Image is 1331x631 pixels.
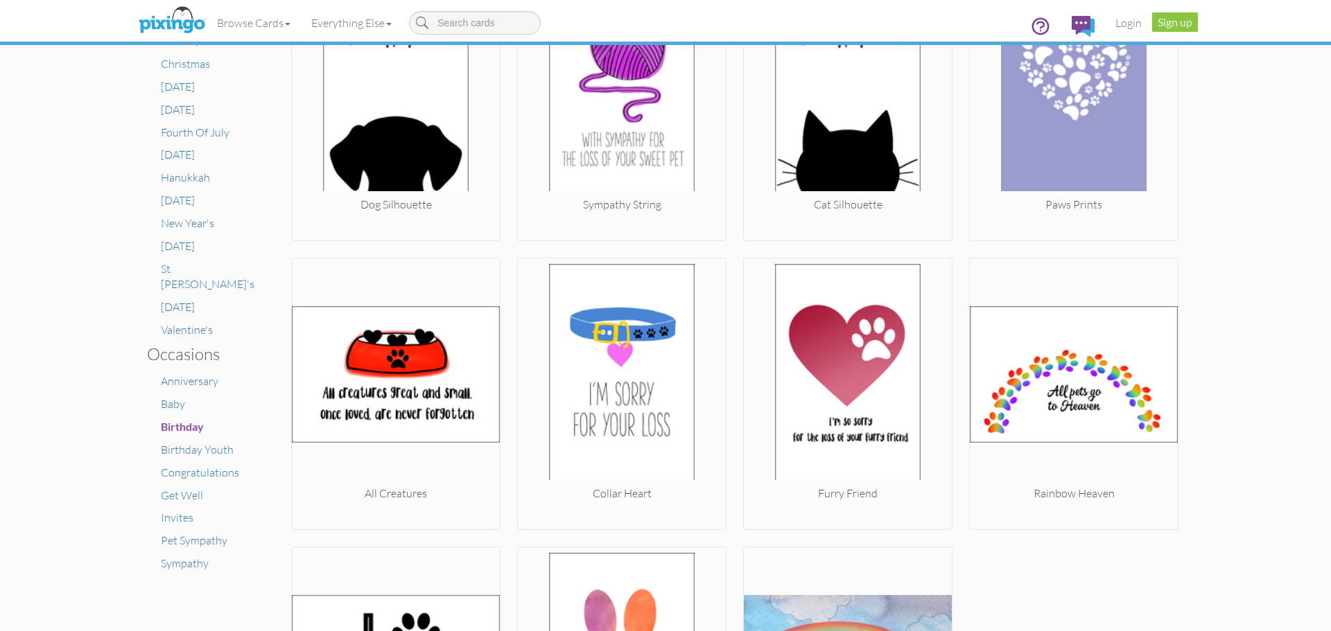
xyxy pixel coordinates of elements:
[161,300,195,314] a: [DATE]
[161,443,234,456] a: Birthday Youth
[1105,6,1152,40] a: Login
[970,486,1178,501] div: Rainbow Heaven
[161,262,254,292] a: St. [PERSON_NAME]'s
[161,465,239,479] a: Congratulations
[161,57,210,71] a: Christmas
[292,197,500,213] div: Dog Silhouette
[518,486,726,501] div: Collar Heart
[518,264,726,486] img: 20181025-203944-2f146340-250.jpg
[147,345,247,363] h3: Occasions
[744,264,952,486] img: 20181025-204022-2addbb68-250.jpg
[1152,12,1198,32] a: Sign up
[970,197,1178,213] div: Paws Prints
[135,3,209,38] img: pixingo logo
[161,216,214,230] a: New Year's
[301,6,402,40] a: Everything Else
[1072,16,1095,37] img: comments.svg
[161,239,195,253] a: [DATE]
[161,397,185,411] a: Baby
[161,556,209,570] a: Sympathy
[161,374,218,388] a: Anniversary
[161,323,213,337] a: Valentine's
[161,148,195,161] a: [DATE]
[207,6,301,40] a: Browse Cards
[744,197,952,213] div: Cat Silhouette
[161,103,195,116] a: [DATE]
[292,264,500,486] img: 20181025-203905-fa0635e5-250.jpg
[161,170,210,184] a: Hanukkah
[161,488,203,502] a: Get Well
[518,197,726,213] div: Sympathy String
[409,11,541,35] input: Search cards
[161,510,193,524] a: Invites
[161,80,195,94] a: [DATE]
[161,193,195,207] a: [DATE]
[970,264,1178,486] img: 20181025-204107-b7a9ff48-250.jpg
[161,420,204,434] a: Birthday
[161,125,229,139] a: Fourth Of July
[744,486,952,501] div: Furry Friend
[292,486,500,501] div: All Creatures
[161,420,204,433] span: Birthday
[161,533,227,547] a: Pet Sympathy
